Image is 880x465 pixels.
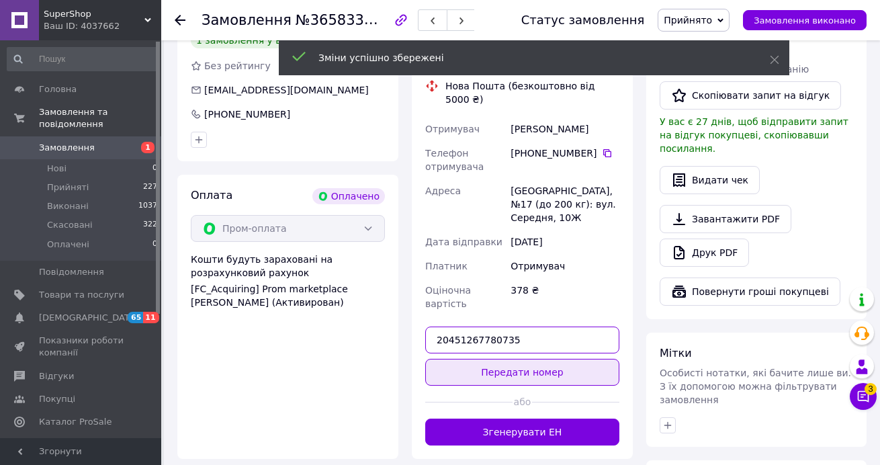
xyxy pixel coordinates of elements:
button: Передати номер [425,359,619,386]
div: Нова Пошта (безкоштовно від 5000 ₴) [442,79,623,106]
div: [PHONE_NUMBER] [203,108,292,121]
span: Платник [425,261,468,271]
span: Мітки [660,347,692,360]
span: Повідомлення [39,266,104,278]
span: 0 [152,163,157,175]
div: [FC_Acquiring] Prom marketplace [PERSON_NAME] (Активирован) [191,282,385,309]
span: Особисті нотатки, які бачите лише ви. З їх допомогою можна фільтрувати замовлення [660,368,851,405]
input: Пошук [7,47,159,71]
span: SuperShop [44,8,144,20]
span: [EMAIL_ADDRESS][DOMAIN_NAME] [204,85,369,95]
span: 1037 [138,200,157,212]
span: [DEMOGRAPHIC_DATA] [39,312,138,324]
span: 11 [143,312,159,323]
span: №365833050 [296,11,391,28]
span: Прийнято [664,15,712,26]
span: Скасовані [47,219,93,231]
span: Головна [39,83,77,95]
span: Показники роботи компанії [39,335,124,359]
span: 65 [128,312,143,323]
div: Ваш ID: 4037662 [44,20,161,32]
span: Замовлення виконано [754,15,856,26]
div: [DATE] [508,230,622,254]
span: Телефон отримувача [425,148,484,172]
div: [PERSON_NAME] [508,117,622,141]
button: Видати чек [660,166,760,194]
span: Отримувач [425,124,480,134]
a: Завантажити PDF [660,205,791,233]
div: [PHONE_NUMBER] [511,146,619,160]
span: Покупці [39,393,75,405]
div: Кошти будуть зараховані на розрахунковий рахунок [191,253,385,309]
span: Товари та послуги [39,289,124,301]
span: Оплачені [47,239,89,251]
span: Замовлення [202,12,292,28]
span: У вас є 27 днів, щоб відправити запит на відгук покупцеві, скопіювавши посилання. [660,116,848,154]
span: 227 [143,181,157,194]
button: Скопіювати запит на відгук [660,81,841,110]
div: Оплачено [312,188,385,204]
span: Оціночна вартість [425,285,471,309]
div: [GEOGRAPHIC_DATA], №17 (до 200 кг): вул. Середня, 10Ж [508,179,622,230]
span: 322 [143,219,157,231]
button: Чат з покупцем3 [850,383,877,410]
span: або [513,395,532,409]
span: Замовлення [39,142,95,154]
div: Статус замовлення [521,13,645,27]
button: Згенерувати ЕН [425,419,619,446]
span: Адреса [425,185,461,196]
a: Друк PDF [660,239,749,267]
input: Номер експрес-накладної [425,327,619,353]
span: Без рейтингу [204,60,271,71]
span: Виконані [47,200,89,212]
div: Зміни успішно збережені [318,51,736,65]
span: Каталог ProSale [39,416,112,428]
div: 378 ₴ [508,278,622,316]
span: Нові [47,163,67,175]
span: Дата відправки [425,237,502,247]
button: Замовлення виконано [743,10,867,30]
button: Повернути гроші покупцеві [660,278,840,306]
span: 1 [141,142,155,153]
span: 0 [152,239,157,251]
span: Прийняті [47,181,89,194]
div: Повернутися назад [175,13,185,27]
span: 3 [865,380,877,392]
div: Отримувач [508,254,622,278]
span: Замовлення та повідомлення [39,106,161,130]
span: Оплата [191,189,232,202]
span: Відгуки [39,370,74,382]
